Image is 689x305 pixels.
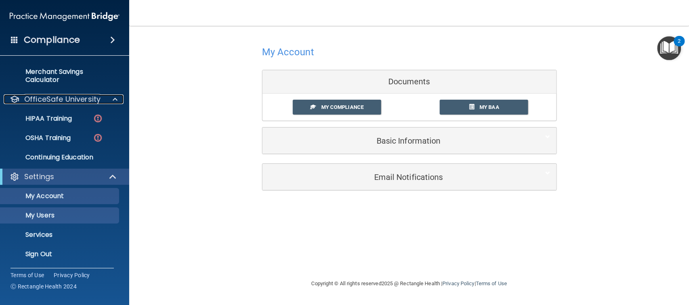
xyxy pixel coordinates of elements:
[5,115,72,123] p: HIPAA Training
[262,70,556,94] div: Documents
[475,280,507,286] a: Terms of Use
[24,172,54,182] p: Settings
[5,231,115,239] p: Services
[268,168,550,186] a: Email Notifications
[678,41,681,52] div: 2
[24,94,101,104] p: OfficeSafe University
[262,47,314,57] h4: My Account
[5,153,115,161] p: Continuing Education
[10,282,77,290] span: Ⓒ Rectangle Health 2024
[657,36,681,60] button: Open Resource Center, 2 new notifications
[442,280,474,286] a: Privacy Policy
[262,271,557,297] div: Copyright © All rights reserved 2025 @ Rectangle Health | |
[268,136,526,145] h5: Basic Information
[93,133,103,143] img: danger-circle.6113f641.png
[10,8,119,25] img: PMB logo
[268,173,526,182] h5: Email Notifications
[93,113,103,123] img: danger-circle.6113f641.png
[268,132,550,150] a: Basic Information
[321,104,363,110] span: My Compliance
[5,68,115,84] p: Merchant Savings Calculator
[54,271,90,279] a: Privacy Policy
[10,94,117,104] a: OfficeSafe University
[480,104,499,110] span: My BAA
[5,134,71,142] p: OSHA Training
[24,34,80,46] h4: Compliance
[5,250,115,258] p: Sign Out
[10,271,44,279] a: Terms of Use
[10,172,117,182] a: Settings
[5,192,115,200] p: My Account
[5,211,115,219] p: My Users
